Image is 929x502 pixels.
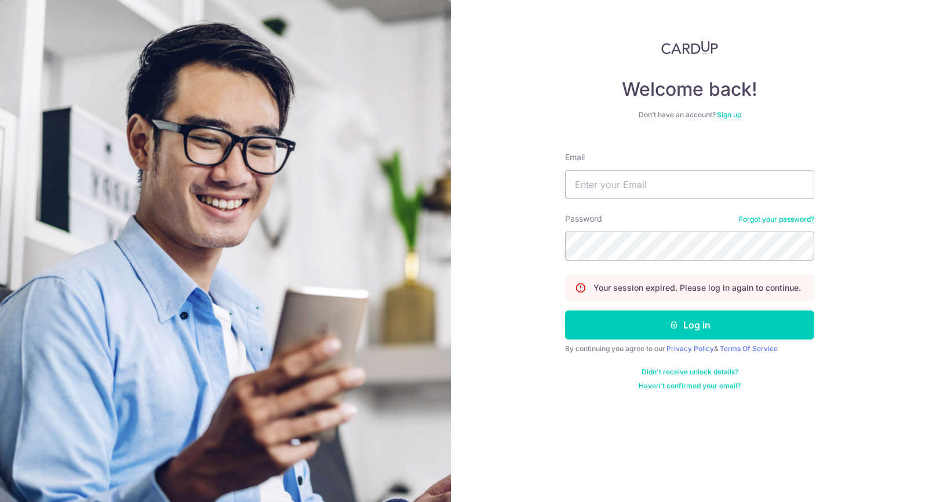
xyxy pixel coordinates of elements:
[639,381,741,391] a: Haven't confirmed your email?
[565,310,814,340] button: Log in
[565,344,814,353] div: By continuing you agree to our &
[565,213,602,225] label: Password
[565,110,814,120] div: Don’t have an account?
[565,151,585,163] label: Email
[642,367,738,377] a: Didn't receive unlock details?
[739,215,814,224] a: Forgot your password?
[720,344,778,353] a: Terms Of Service
[717,110,741,119] a: Sign up
[661,41,718,55] img: CardUp Logo
[565,78,814,101] h4: Welcome back!
[666,344,714,353] a: Privacy Policy
[565,170,814,199] input: Enter your Email
[593,282,801,294] p: Your session expired. Please log in again to continue.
